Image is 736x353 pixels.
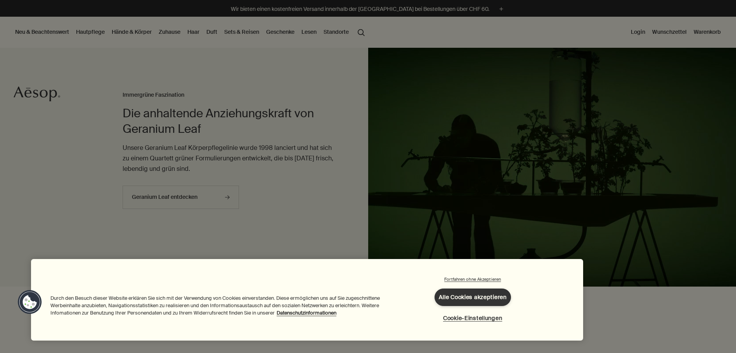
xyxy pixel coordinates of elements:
a: Weitere Informationen zum Datenschutz, wird in neuer registerkarte geöffnet [277,310,336,316]
div: Datenschutz [31,259,583,341]
div: Durch den Besuch dieser Website erklären Sie sich mit der Verwendung von Cookies einverstanden. D... [50,294,384,321]
div: Cookie-Banner [31,259,583,341]
button: Fortfahren ohne Akzeptieren [439,276,507,283]
button: Cookie-Einstellungen, Öffnet das Einstellungscenter-Dialogfeld [442,310,504,327]
button: Cookies [17,290,42,315]
button: Alle Cookies akzeptieren [435,289,511,306]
